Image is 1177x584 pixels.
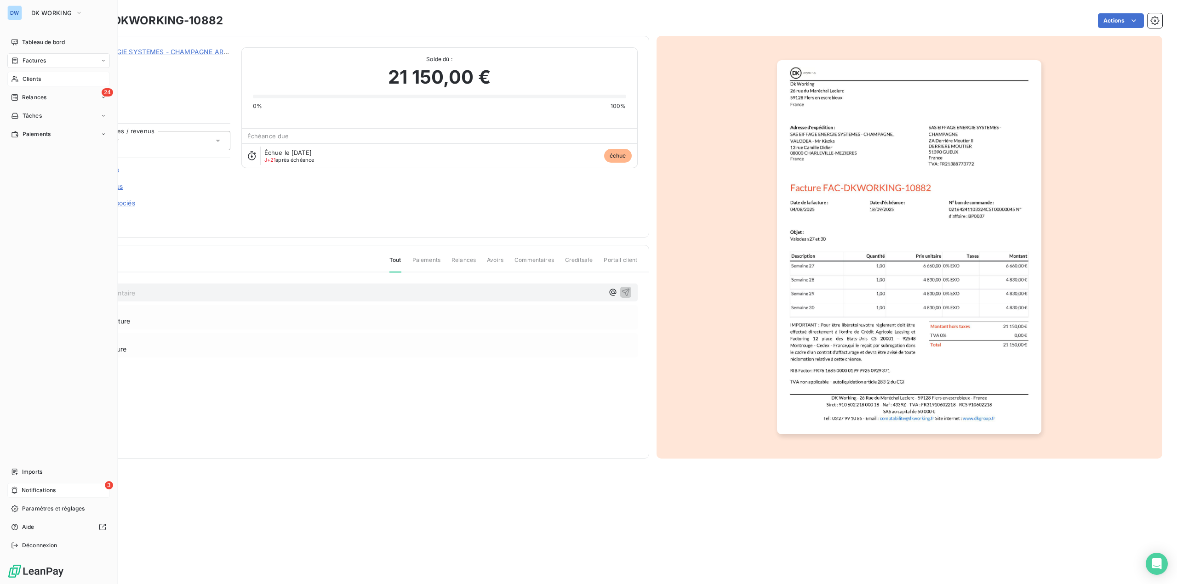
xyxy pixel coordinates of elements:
span: Relances [22,93,46,102]
span: après échéance [264,157,314,163]
span: Portail client [604,256,637,272]
span: 24 [102,88,113,96]
span: 21 150,00 € [388,63,491,91]
span: 100% [611,102,626,110]
span: Déconnexion [22,541,57,550]
span: Tâches [23,112,42,120]
span: Paiements [23,130,51,138]
span: Échue le [DATE] [264,149,312,156]
span: J+21 [264,157,276,163]
span: Paramètres et réglages [22,505,85,513]
span: Avoirs [487,256,503,272]
span: Imports [22,468,42,476]
span: Clients [23,75,41,83]
img: invoice_thumbnail [777,60,1041,434]
span: 180512997 [72,58,230,66]
button: Actions [1098,13,1144,28]
span: Aide [22,523,34,531]
span: échue [604,149,632,163]
h3: FAC-DKWORKING-10882 [86,12,223,29]
span: Creditsafe [565,256,593,272]
a: Aide [7,520,110,534]
div: Open Intercom Messenger [1146,553,1168,575]
div: DW [7,6,22,20]
span: DK WORKING [31,9,72,17]
span: Tableau de bord [22,38,65,46]
span: Tout [389,256,401,272]
span: Factures [23,57,46,65]
span: Commentaires [514,256,554,272]
span: Solde dû : [253,55,626,63]
span: Relances [451,256,476,272]
a: EIFFAGE ENERGIE SYSTEMES - CHAMPAGNE ARDENNES [72,48,250,56]
span: Paiements [412,256,440,272]
span: Notifications [22,486,56,494]
span: 0% [253,102,262,110]
span: Échéance due [247,132,289,140]
img: Logo LeanPay [7,564,64,578]
span: 3 [105,481,113,489]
